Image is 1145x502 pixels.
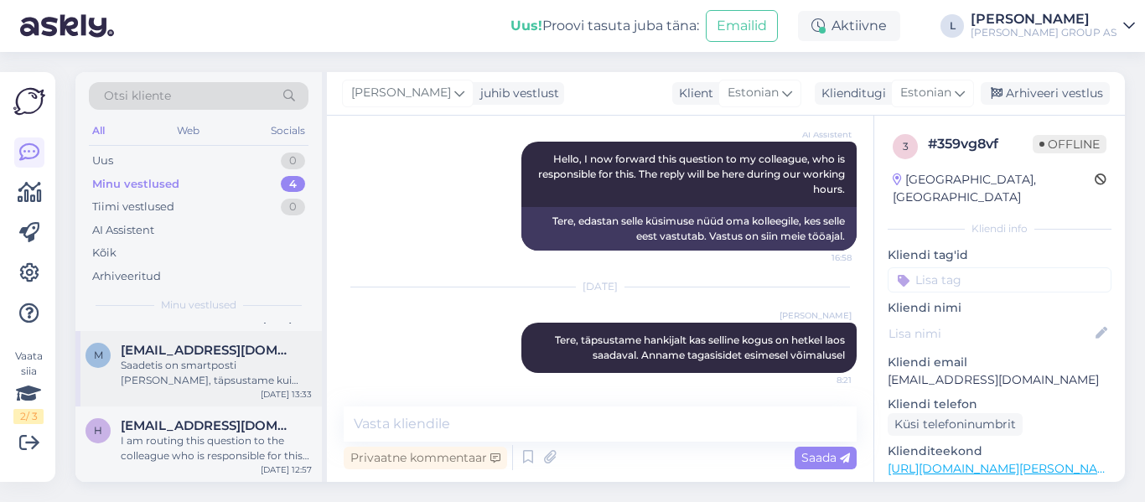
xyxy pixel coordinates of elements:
[351,84,451,102] span: [PERSON_NAME]
[888,299,1111,317] p: Kliendi nimi
[510,18,542,34] b: Uus!
[780,309,852,322] span: [PERSON_NAME]
[888,267,1111,292] input: Lisa tag
[174,120,203,142] div: Web
[89,120,108,142] div: All
[928,134,1033,154] div: # 359vg8vf
[888,396,1111,413] p: Kliendi telefon
[971,26,1117,39] div: [PERSON_NAME] GROUP AS
[971,13,1117,26] div: [PERSON_NAME]
[900,84,951,102] span: Estonian
[940,14,964,38] div: L
[92,153,113,169] div: Uus
[706,10,778,42] button: Emailid
[789,128,852,141] span: AI Assistent
[728,84,779,102] span: Estonian
[888,442,1111,460] p: Klienditeekond
[92,199,174,215] div: Tiimi vestlused
[281,176,305,193] div: 4
[267,120,308,142] div: Socials
[121,343,295,358] span: martinorav2013@gmail.com
[888,413,1023,436] div: Küsi telefoninumbrit
[104,87,171,105] span: Otsi kliente
[121,433,312,463] div: I am routing this question to the colleague who is responsible for this topic. The reply might ta...
[261,388,312,401] div: [DATE] 13:33
[789,251,852,264] span: 16:58
[92,245,117,261] div: Kõik
[888,371,1111,389] p: [EMAIL_ADDRESS][DOMAIN_NAME]
[510,16,699,36] div: Proovi tasuta juba täna:
[815,85,886,102] div: Klienditugi
[13,85,45,117] img: Askly Logo
[888,354,1111,371] p: Kliendi email
[161,298,236,313] span: Minu vestlused
[121,358,312,388] div: Saadetis on smartposti [PERSON_NAME], täpsustame kui kiiresti saavad toimetada. Kahjuks läks saad...
[888,246,1111,264] p: Kliendi tag'id
[121,418,295,433] span: helikasper64@gmail.com
[521,207,857,251] div: Tere, edastan selle küsimuse nüüd oma kolleegile, kes selle eest vastutab. Vastus on siin meie tö...
[13,349,44,424] div: Vaata siia
[672,85,713,102] div: Klient
[92,176,179,193] div: Minu vestlused
[94,349,103,361] span: m
[555,334,847,361] span: Tere, täpsustame hankijalt kas selline kogus on hetkel laos saadaval. Anname tagasisidet esimesel...
[798,11,900,41] div: Aktiivne
[474,85,559,102] div: juhib vestlust
[903,140,909,153] span: 3
[344,279,857,294] div: [DATE]
[281,153,305,169] div: 0
[92,222,154,239] div: AI Assistent
[261,463,312,476] div: [DATE] 12:57
[344,447,507,469] div: Privaatne kommentaar
[538,153,847,195] span: Hello, I now forward this question to my colleague, who is responsible for this. The reply will b...
[889,324,1092,343] input: Lisa nimi
[801,450,850,465] span: Saada
[789,374,852,386] span: 8:21
[971,13,1135,39] a: [PERSON_NAME][PERSON_NAME] GROUP AS
[981,82,1110,105] div: Arhiveeri vestlus
[281,199,305,215] div: 0
[92,268,161,285] div: Arhiveeritud
[888,461,1119,476] a: [URL][DOMAIN_NAME][PERSON_NAME]
[893,171,1095,206] div: [GEOGRAPHIC_DATA], [GEOGRAPHIC_DATA]
[888,221,1111,236] div: Kliendi info
[13,409,44,424] div: 2 / 3
[1033,135,1106,153] span: Offline
[94,424,102,437] span: h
